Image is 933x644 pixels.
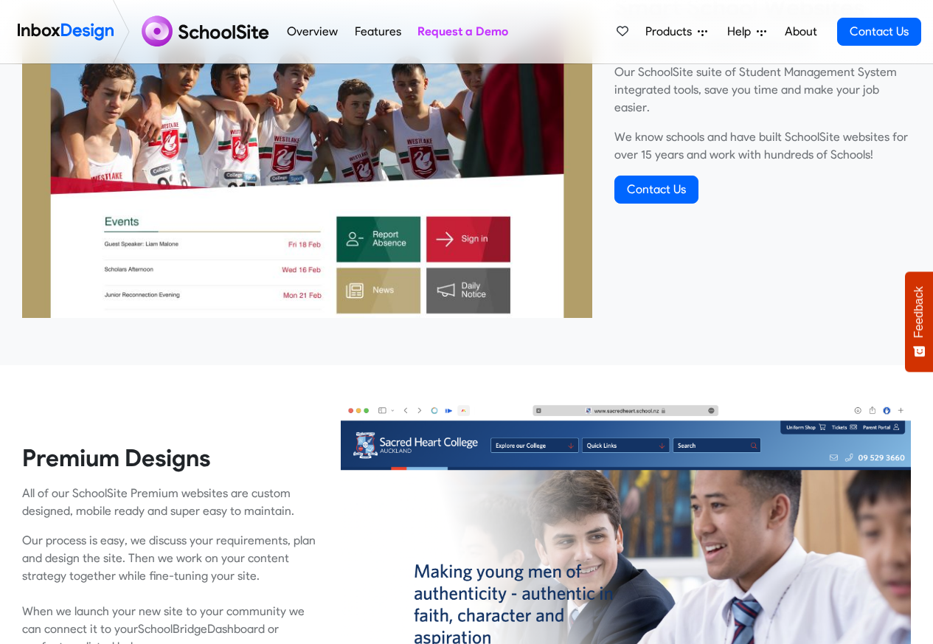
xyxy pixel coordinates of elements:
[614,128,911,164] p: We know schools and have built SchoolSite websites for over 15 years and work with hundreds of Sc...
[22,485,319,520] p: All of our SchoolSite Premium websites are custom designed, mobile ready and super easy to maintain.
[780,17,821,46] a: About
[22,443,319,473] heading: Premium Designs
[905,271,933,372] button: Feedback - Show survey
[645,23,698,41] span: Products
[912,286,926,338] span: Feedback
[350,17,405,46] a: Features
[837,18,921,46] a: Contact Us
[136,14,279,49] img: schoolsite logo
[614,63,911,117] p: Our SchoolSite suite of Student Management System integrated tools, save you time and make your j...
[639,17,713,46] a: Products
[413,17,512,46] a: Request a Demo
[614,176,698,204] a: Contact Us
[727,23,757,41] span: Help
[283,17,342,46] a: Overview
[721,17,772,46] a: Help
[138,622,207,636] a: SchoolBridge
